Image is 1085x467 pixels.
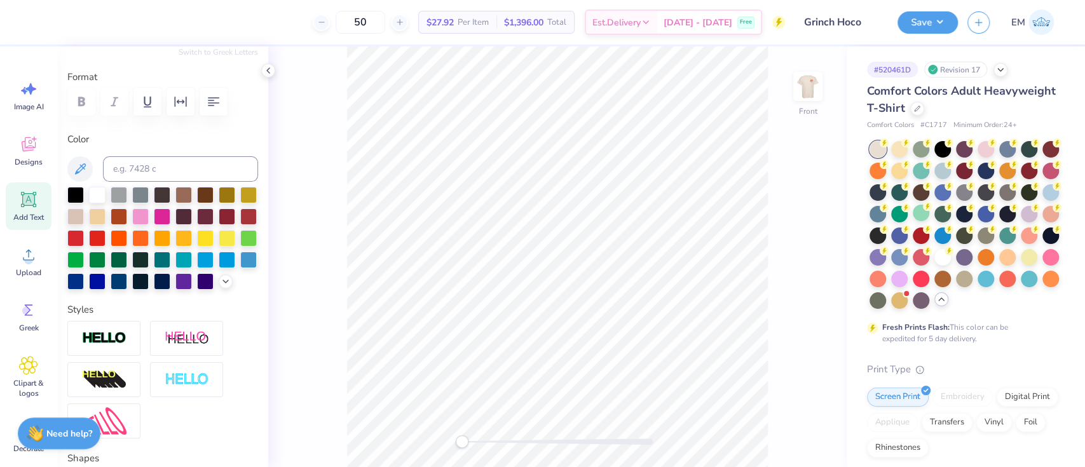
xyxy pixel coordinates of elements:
div: Transfers [922,413,972,432]
label: Styles [67,302,93,317]
span: Add Text [13,212,44,222]
span: Decorate [13,443,44,454]
div: This color can be expedited for 5 day delivery. [882,321,1039,344]
div: Applique [867,413,918,432]
img: Front [795,74,821,99]
div: Foil [1016,413,1046,432]
span: Comfort Colors Adult Heavyweight T-Shirt [867,83,1056,116]
span: $1,396.00 [504,16,543,29]
div: Accessibility label [456,435,468,448]
div: Rhinestones [867,438,929,457]
div: Digital Print [997,388,1058,407]
span: # C1717 [920,120,947,131]
div: Front [799,105,817,117]
div: Screen Print [867,388,929,407]
a: EM [1006,10,1060,35]
div: Vinyl [976,413,1012,432]
img: Emily Mcclelland [1028,10,1054,35]
span: Greek [19,323,39,333]
span: EM [1011,15,1025,30]
strong: Fresh Prints Flash: [882,322,950,332]
label: Shapes [67,451,99,466]
input: Untitled Design [795,10,888,35]
span: [DATE] - [DATE] [664,16,732,29]
span: Clipart & logos [8,378,50,398]
div: Embroidery [932,388,993,407]
span: Designs [15,157,43,167]
img: 3D Illusion [82,370,126,390]
button: Switch to Greek Letters [179,47,258,57]
label: Format [67,70,258,85]
span: Upload [16,267,41,278]
img: Shadow [165,330,209,346]
div: # 520461D [867,62,918,78]
span: Image AI [14,102,44,112]
span: Est. Delivery [592,16,641,29]
strong: Need help? [46,428,92,440]
div: Revision 17 [924,62,987,78]
label: Color [67,132,258,147]
img: Stroke [82,331,126,346]
input: – – [336,11,385,34]
span: Per Item [458,16,489,29]
button: Save [897,11,958,34]
span: Free [740,18,752,27]
span: $27.92 [426,16,454,29]
span: Comfort Colors [867,120,914,131]
div: Print Type [867,362,1060,377]
input: e.g. 7428 c [103,156,258,182]
img: Negative Space [165,372,209,387]
span: Minimum Order: 24 + [953,120,1017,131]
img: Free Distort [82,407,126,435]
span: Total [547,16,566,29]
